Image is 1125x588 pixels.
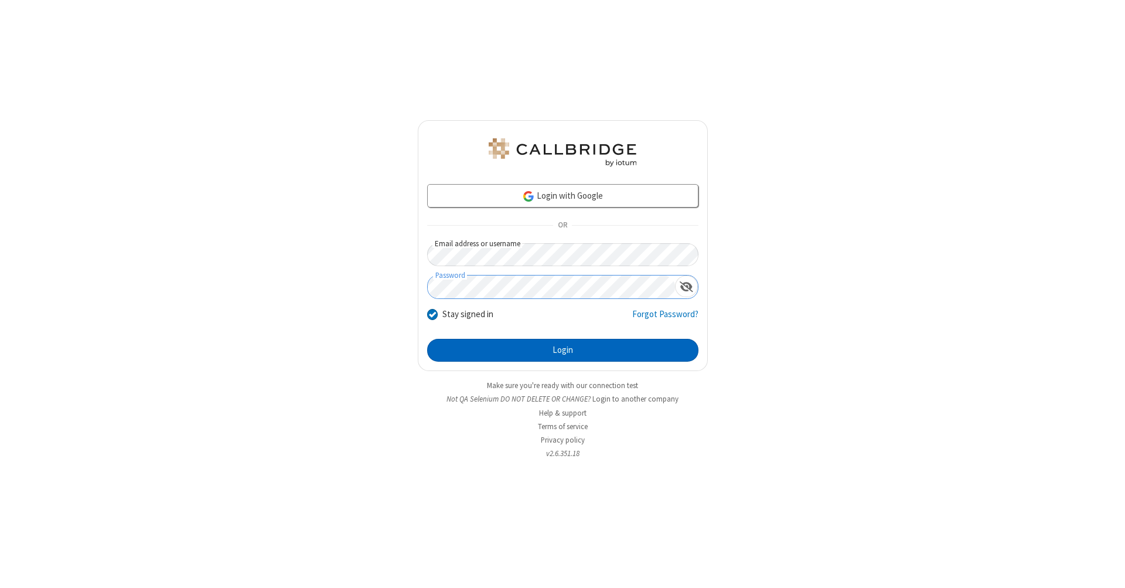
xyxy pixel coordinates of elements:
[539,408,587,418] a: Help & support
[486,138,639,166] img: QA Selenium DO NOT DELETE OR CHANGE
[487,380,638,390] a: Make sure you're ready with our connection test
[427,243,698,266] input: Email address or username
[538,422,588,431] a: Terms of service
[632,308,698,330] a: Forgot Password?
[553,217,572,234] span: OR
[541,435,585,445] a: Privacy policy
[442,308,493,321] label: Stay signed in
[427,339,698,362] button: Login
[675,276,698,297] div: Show password
[592,393,679,405] button: Login to another company
[428,276,675,298] input: Password
[418,393,708,405] li: Not QA Selenium DO NOT DELETE OR CHANGE?
[427,184,698,208] a: Login with Google
[418,448,708,459] li: v2.6.351.18
[522,190,535,203] img: google-icon.png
